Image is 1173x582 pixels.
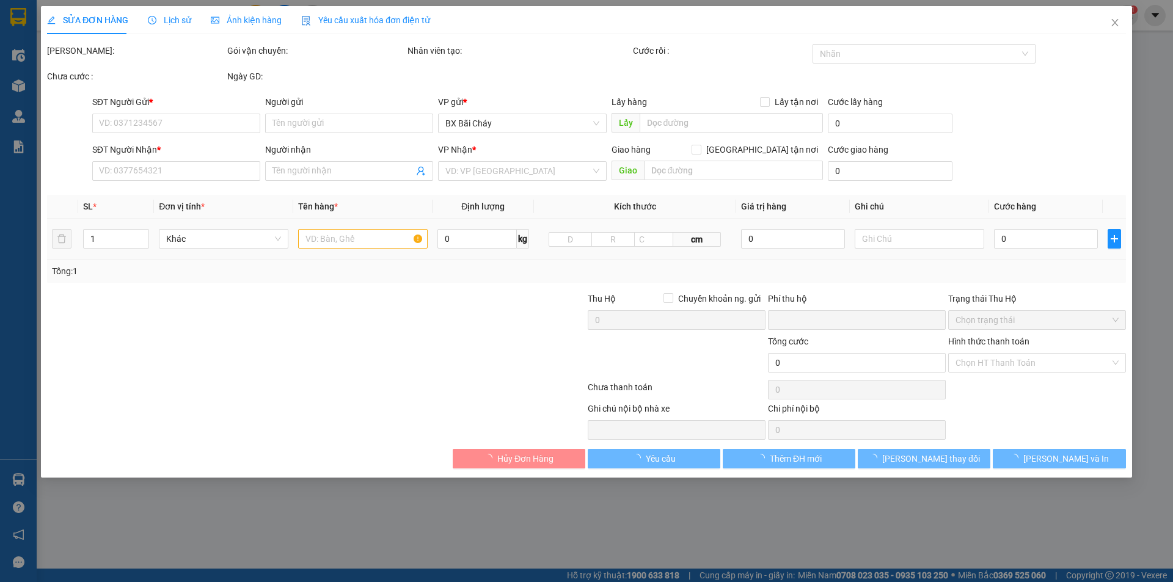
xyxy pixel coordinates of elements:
span: [GEOGRAPHIC_DATA] tận nơi [701,143,823,156]
span: Định lượng [461,202,505,211]
label: Cước lấy hàng [828,97,883,107]
span: BX Bãi Cháy [446,114,599,133]
div: Chi phí nội bộ [768,402,946,420]
span: Giao [612,161,644,180]
span: close [1110,18,1120,27]
span: Chuyển khoản ng. gửi [673,292,766,305]
span: Cước hàng [994,202,1036,211]
span: Đơn vị tính [159,202,205,211]
img: icon [301,16,311,26]
div: Ghi chú nội bộ nhà xe [588,402,766,420]
div: Chưa cước : [47,70,225,83]
input: Dọc đường [640,113,823,133]
span: Tổng cước [768,336,808,346]
button: [PERSON_NAME] và In [993,449,1126,468]
span: Tên hàng [298,202,338,211]
span: [PERSON_NAME] thay đổi [882,452,980,465]
span: Hủy Đơn Hàng [497,452,554,465]
div: SĐT Người Gửi [92,95,260,109]
input: Cước giao hàng [828,161,952,181]
button: Thêm ĐH mới [723,449,855,468]
div: Tổng: 1 [52,264,453,278]
div: Người gửi [265,95,433,109]
input: R [591,232,635,247]
button: Yêu cầu [588,449,720,468]
input: D [549,232,593,247]
div: Ngày GD: [227,70,405,83]
span: loading [632,454,646,462]
span: Khác [167,230,282,248]
span: picture [211,16,219,24]
span: user-add [417,166,426,176]
button: Hủy Đơn Hàng [453,449,585,468]
span: Giao hàng [612,145,651,155]
span: cm [673,232,721,247]
input: VD: Bàn, Ghế [298,229,428,249]
label: Hình thức thanh toán [948,336,1029,346]
div: Nhân viên tạo: [407,44,630,57]
input: Ghi Chú [855,229,985,249]
input: C [634,232,673,247]
span: Lấy [612,113,640,133]
button: plus [1108,229,1121,249]
div: Cước rồi : [633,44,811,57]
div: Người nhận [265,143,433,156]
span: Yêu cầu xuất hóa đơn điện tử [301,15,430,25]
th: Ghi chú [850,195,990,219]
input: Dọc đường [644,161,823,180]
label: Cước giao hàng [828,145,888,155]
div: Trạng thái Thu Hộ [948,292,1126,305]
span: Lịch sử [148,15,191,25]
span: kg [517,229,529,249]
span: VP Nhận [439,145,473,155]
span: Lấy hàng [612,97,647,107]
span: [PERSON_NAME] và In [1023,452,1109,465]
div: Chưa thanh toán [586,380,767,402]
span: Lấy tận nơi [770,95,823,109]
button: delete [52,229,71,249]
input: Cước lấy hàng [828,114,952,133]
div: Phí thu hộ [768,292,946,310]
span: clock-circle [148,16,156,24]
button: [PERSON_NAME] thay đổi [858,449,990,468]
button: Close [1098,6,1132,40]
span: Ảnh kiện hàng [211,15,282,25]
div: SĐT Người Nhận [92,143,260,156]
div: [PERSON_NAME]: [47,44,225,57]
div: Gói vận chuyển: [227,44,405,57]
span: Thêm ĐH mới [770,452,822,465]
div: VP gửi [439,95,607,109]
span: loading [1010,454,1023,462]
span: SỬA ĐƠN HÀNG [47,15,128,25]
span: SL [83,202,93,211]
span: Yêu cầu [646,452,676,465]
span: Thu Hộ [588,294,616,304]
span: plus [1109,234,1120,244]
span: Chọn trạng thái [956,311,1119,329]
span: Kích thước [614,202,656,211]
span: loading [869,454,882,462]
span: loading [756,454,770,462]
span: loading [484,454,497,462]
span: edit [47,16,56,24]
span: Giá trị hàng [741,202,786,211]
